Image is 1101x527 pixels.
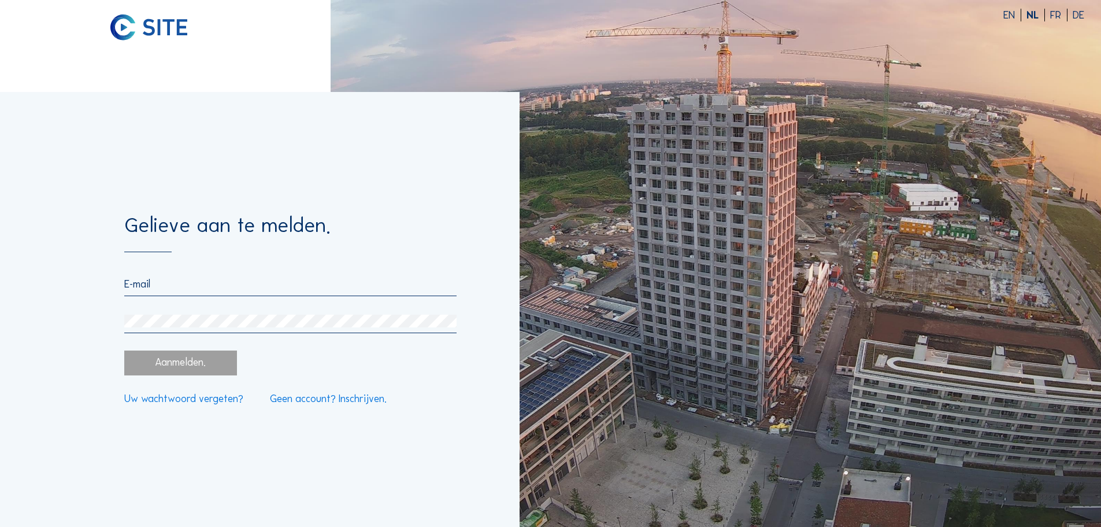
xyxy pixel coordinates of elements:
[1003,10,1021,21] div: EN
[124,394,243,404] a: Uw wachtwoord vergeten?
[110,14,187,40] img: C-SITE logo
[124,278,456,290] input: E-mail
[1073,10,1084,21] div: DE
[1050,10,1067,21] div: FR
[1026,10,1045,21] div: NL
[124,351,236,375] div: Aanmelden.
[124,215,456,252] div: Gelieve aan te melden.
[270,394,387,404] a: Geen account? Inschrijven.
